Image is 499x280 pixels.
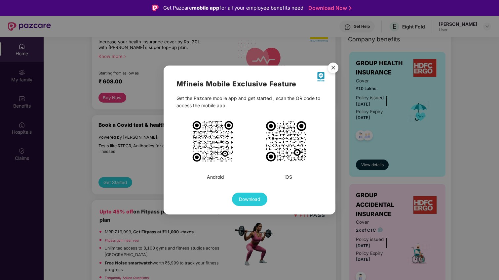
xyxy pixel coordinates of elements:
button: Download [232,193,267,206]
img: Stroke [349,5,352,12]
a: Download Now [308,5,350,12]
span: Download [239,196,260,203]
img: svg+xml;base64,PHN2ZyB4bWxucz0iaHR0cDovL3d3dy53My5vcmcvMjAwMC9zdmciIHhtbG5zOnhsaW5rPSJodHRwOi8vd3... [305,72,337,82]
div: Get the Pazcare mobile app and get started , scan the QR code to access the mobile app. [176,95,323,109]
img: PiA8c3ZnIHdpZHRoPSIxMDE1IiBoZWlnaHQ9IjEwMTUiIHZpZXdCb3g9Ii0xIC0xIDM1IDM1IiB4bWxucz0iaHR0cDovL3d3d... [191,120,234,163]
div: iOS [285,173,292,181]
div: Get Pazcare for all your employee benefits need [163,4,303,12]
img: svg+xml;base64,PHN2ZyB4bWxucz0iaHR0cDovL3d3dy53My5vcmcvMjAwMC9zdmciIHdpZHRoPSI1NiIgaGVpZ2h0PSI1Ni... [324,60,342,78]
div: Android [207,173,224,181]
img: PiA8c3ZnIHdpZHRoPSIxMDIzIiBoZWlnaHQ9IjEwMjMiIHZpZXdCb3g9Ii0xIC0xIDMxIDMxIiB4bWxucz0iaHR0cDovL3d3d... [265,120,308,163]
strong: mobile app [192,5,219,11]
img: Logo [152,5,159,11]
h2: Mfine is Mobile Exclusive Feature [176,78,323,89]
button: Close [324,59,342,77]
